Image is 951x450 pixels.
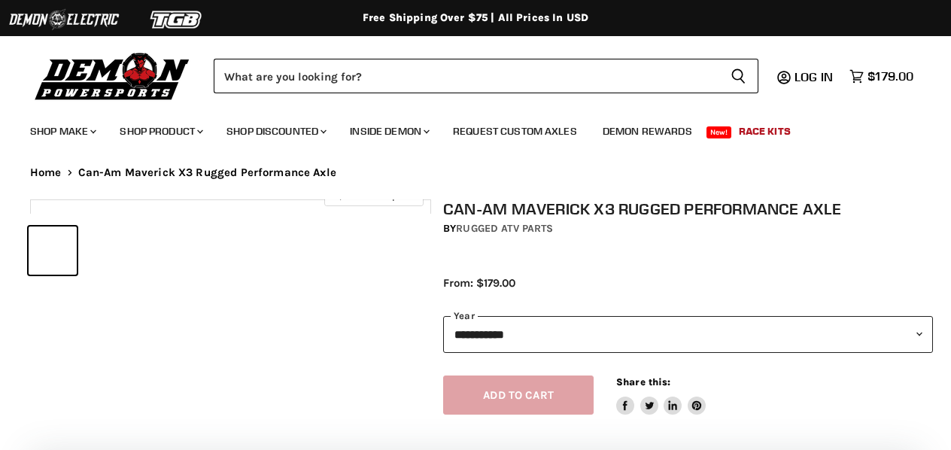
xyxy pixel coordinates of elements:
select: year [443,316,933,353]
img: Demon Electric Logo 2 [8,5,120,34]
span: Click to expand [332,190,415,201]
a: Demon Rewards [591,116,703,147]
a: Inside Demon [339,116,439,147]
span: From: $179.00 [443,276,515,290]
a: Rugged ATV Parts [456,222,553,235]
span: Log in [795,69,833,84]
span: Can-Am Maverick X3 Rugged Performance Axle [78,166,336,179]
div: by [443,220,933,237]
a: Shop Product [108,116,212,147]
aside: Share this: [616,376,706,415]
ul: Main menu [19,110,910,147]
a: Race Kits [728,116,802,147]
a: Shop Make [19,116,105,147]
a: $179.00 [842,65,921,87]
input: Search [214,59,719,93]
span: Share this: [616,376,670,388]
h1: Can-Am Maverick X3 Rugged Performance Axle [443,199,933,218]
a: Shop Discounted [215,116,336,147]
form: Product [214,59,758,93]
span: New! [706,126,732,138]
a: Log in [788,70,842,84]
img: Demon Powersports [30,49,195,102]
span: $179.00 [867,69,913,84]
a: Home [30,166,62,179]
button: Search [719,59,758,93]
button: IMAGE thumbnail [29,227,77,275]
img: TGB Logo 2 [120,5,233,34]
a: Request Custom Axles [442,116,588,147]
